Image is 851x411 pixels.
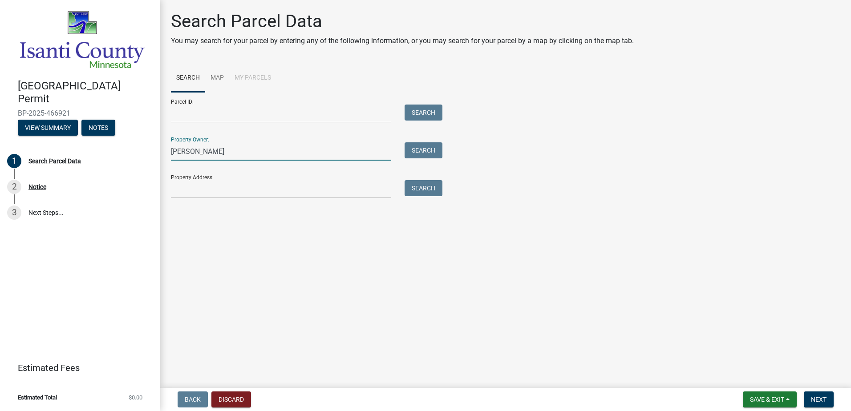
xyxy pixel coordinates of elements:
[129,395,142,400] span: $0.00
[7,154,21,168] div: 1
[28,184,46,190] div: Notice
[171,36,634,46] p: You may search for your parcel by entering any of the following information, or you may search fo...
[811,396,827,403] span: Next
[405,180,442,196] button: Search
[185,396,201,403] span: Back
[7,180,21,194] div: 2
[205,64,229,93] a: Map
[750,396,784,403] span: Save & Exit
[81,125,115,132] wm-modal-confirm: Notes
[804,391,834,407] button: Next
[18,395,57,400] span: Estimated Total
[18,109,142,117] span: BP-2025-466921
[405,105,442,121] button: Search
[18,120,78,136] button: View Summary
[28,158,81,164] div: Search Parcel Data
[81,120,115,136] button: Notes
[178,391,208,407] button: Back
[18,125,78,132] wm-modal-confirm: Summary
[743,391,797,407] button: Save & Exit
[405,142,442,158] button: Search
[18,80,153,105] h4: [GEOGRAPHIC_DATA] Permit
[7,359,146,377] a: Estimated Fees
[171,64,205,93] a: Search
[18,9,146,70] img: Isanti County, Minnesota
[211,391,251,407] button: Discard
[7,205,21,220] div: 3
[171,11,634,32] h1: Search Parcel Data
